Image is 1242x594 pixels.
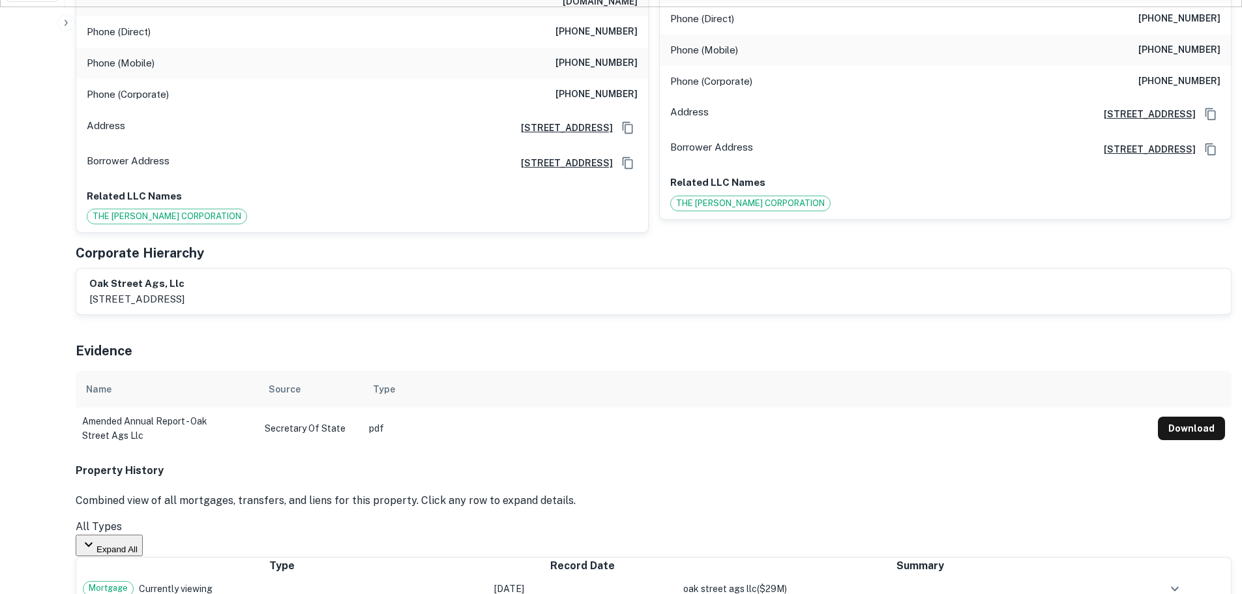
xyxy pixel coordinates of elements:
div: Type [373,381,395,397]
button: Copy Address [618,118,638,138]
button: Download [1158,417,1225,440]
h6: [PHONE_NUMBER] [555,24,638,40]
p: Phone (Corporate) [87,87,169,102]
p: Borrower Address [670,140,753,159]
h5: Corporate Hierarchy [76,243,204,263]
p: Borrower Address [87,153,170,173]
div: scrollable content [76,371,1232,449]
p: Phone (Direct) [670,11,734,27]
p: Address [670,104,709,124]
th: Type [76,557,488,574]
th: Name [76,371,258,408]
p: Related LLC Names [670,175,1221,190]
p: Phone (Corporate) [670,74,752,89]
h6: oak street ags, llc [89,276,185,291]
h6: [PHONE_NUMBER] [1138,42,1220,58]
p: [STREET_ADDRESS] [89,291,185,307]
h5: Evidence [76,341,132,361]
th: Summary [677,557,1163,574]
a: [STREET_ADDRESS] [510,156,613,170]
a: [STREET_ADDRESS] [1093,107,1196,121]
span: THE [PERSON_NAME] CORPORATION [671,197,830,210]
p: Combined view of all mortgages, transfers, and liens for this property. Click any row to expand d... [76,493,1232,509]
p: Phone (Mobile) [87,55,155,71]
p: Address [87,118,125,138]
div: Source [269,381,301,397]
h6: [PHONE_NUMBER] [555,55,638,71]
td: amended annual report - oak street ags llc [76,408,258,449]
td: pdf [362,408,1151,449]
td: Secretary of State [258,408,362,449]
span: THE [PERSON_NAME] CORPORATION [87,210,246,223]
button: Copy Address [618,153,638,173]
a: [STREET_ADDRESS] [510,121,613,135]
h6: [PHONE_NUMBER] [555,87,638,102]
button: Expand All [76,535,143,556]
a: [STREET_ADDRESS] [1093,142,1196,156]
div: Name [86,381,111,397]
span: oak street ags llc [683,584,757,594]
th: Record Date [488,557,677,574]
th: Type [362,371,1151,408]
p: Phone (Direct) [87,24,151,40]
button: Copy Address [1201,140,1220,159]
h4: Property History [76,463,1232,479]
th: Source [258,371,362,408]
p: Related LLC Names [87,188,638,204]
div: All Types [76,519,1232,535]
h6: [PHONE_NUMBER] [1138,74,1220,89]
iframe: Chat Widget [1177,490,1242,552]
h6: [PHONE_NUMBER] [1138,11,1220,27]
p: Phone (Mobile) [670,42,738,58]
button: Copy Address [1201,104,1220,124]
span: ($ 29M ) [757,584,787,594]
